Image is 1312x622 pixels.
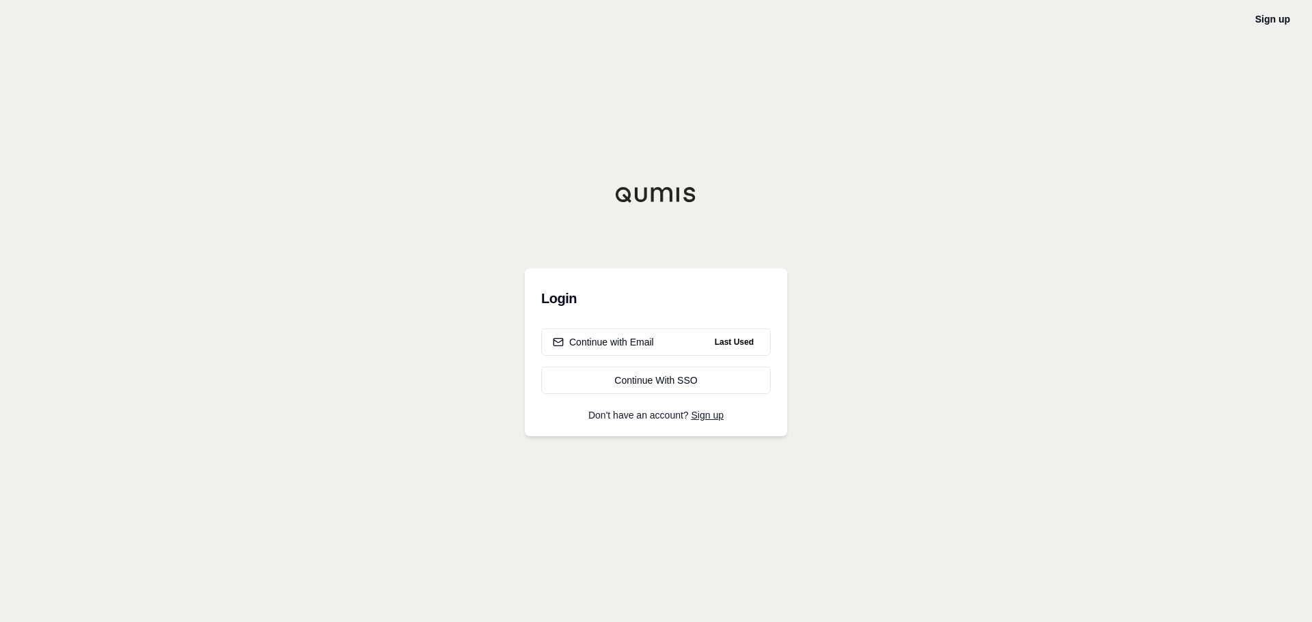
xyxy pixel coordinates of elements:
[553,335,654,349] div: Continue with Email
[541,285,771,312] h3: Login
[692,410,724,421] a: Sign up
[541,328,771,356] button: Continue with EmailLast Used
[541,410,771,420] p: Don't have an account?
[553,373,759,387] div: Continue With SSO
[541,367,771,394] a: Continue With SSO
[615,186,697,203] img: Qumis
[1255,14,1290,25] a: Sign up
[709,334,759,350] span: Last Used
